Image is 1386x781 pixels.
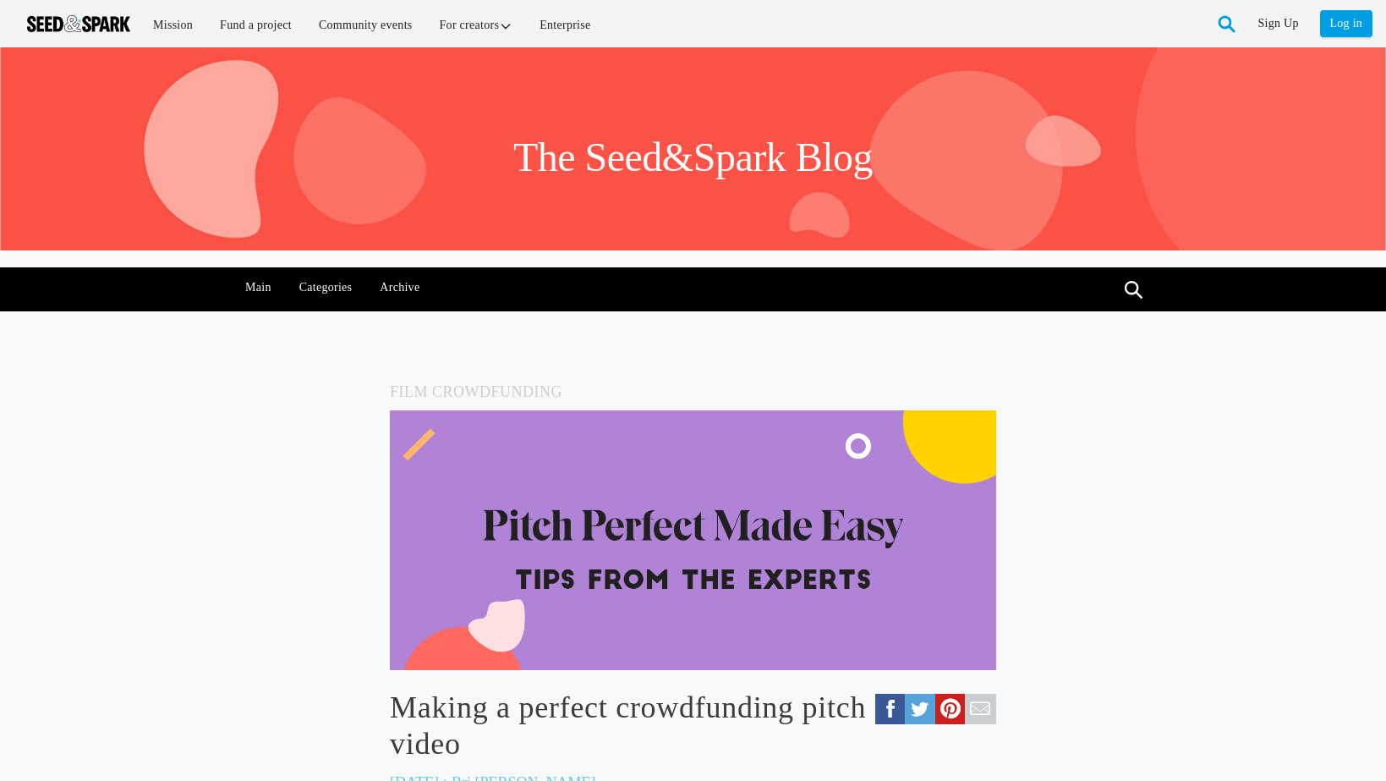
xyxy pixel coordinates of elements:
h5: Film Crowdfunding [390,379,996,404]
a: Enterprise [528,7,602,43]
img: blog%20header%203.png [390,410,996,670]
a: Sign Up [1258,10,1299,37]
a: Log in [1320,10,1372,37]
a: Making a perfect crowdfunding pitch video [390,690,996,762]
a: Community events [307,7,425,43]
a: Categories [290,267,361,308]
img: Seed amp; Spark [27,15,130,32]
a: Main [237,267,281,308]
a: Fund a project [208,7,304,43]
a: Mission [141,7,205,43]
a: Archive [371,267,429,308]
h1: The Seed&Spark Blog [513,132,873,183]
a: For creators [428,7,525,43]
